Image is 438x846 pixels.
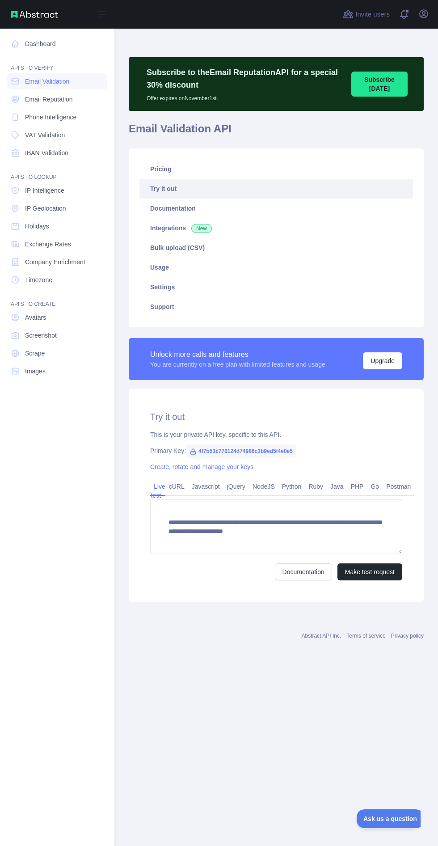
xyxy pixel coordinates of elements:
[11,11,58,18] img: Abstract API
[147,91,342,102] p: Offer expires on November 1st.
[25,113,76,122] span: Phone Intelligence
[25,148,68,157] span: IBAN Validation
[186,444,296,458] span: 4f7b53c770124d74986c3b9ed5f4e0e5
[25,258,85,266] span: Company Enrichment
[25,313,46,322] span: Avatars
[7,54,107,72] div: API'S TO VERIFY
[337,563,402,580] button: Make test request
[129,122,424,143] h1: Email Validation API
[7,145,107,161] a: IBAN Validation
[7,163,107,181] div: API'S TO LOOKUP
[7,327,107,343] a: Screenshot
[305,479,327,494] a: Ruby
[139,277,413,297] a: Settings
[191,224,212,233] span: New
[25,349,45,358] span: Scrape
[25,222,49,231] span: Holidays
[25,240,71,249] span: Exchange Rates
[139,238,413,258] a: Bulk upload (CSV)
[7,363,107,379] a: Images
[346,633,385,639] a: Terms of service
[25,275,52,284] span: Timezone
[25,204,66,213] span: IP Geolocation
[139,159,413,179] a: Pricing
[7,91,107,107] a: Email Reputation
[139,199,413,218] a: Documentation
[139,297,413,317] a: Support
[383,479,414,494] a: Postman
[302,633,341,639] a: Abstract API Inc.
[150,430,402,439] div: This is your private API key, specific to this API.
[7,200,107,216] a: IP Geolocation
[347,479,367,494] a: PHP
[139,258,413,277] a: Usage
[25,95,73,104] span: Email Reputation
[363,352,402,369] button: Upgrade
[25,367,46,376] span: Images
[357,809,420,828] iframe: Toggle Customer Support
[25,331,57,340] span: Screenshot
[139,218,413,238] a: Integrations New
[150,463,253,470] a: Create, rotate and manage your keys
[7,73,107,89] a: Email Validation
[355,9,390,20] span: Invite users
[7,36,107,52] a: Dashboard
[7,182,107,199] a: IP Intelligence
[25,186,64,195] span: IP Intelligence
[7,254,107,270] a: Company Enrichment
[150,479,165,503] a: Live test
[7,309,107,326] a: Avatars
[150,410,402,423] h2: Try it out
[7,236,107,252] a: Exchange Rates
[275,563,332,580] a: Documentation
[150,360,325,369] div: You are currently on a free plan with limited features and usage
[25,131,65,140] span: VAT Validation
[249,479,278,494] a: NodeJS
[391,633,424,639] a: Privacy policy
[25,77,69,86] span: Email Validation
[147,66,342,91] p: Subscribe to the Email Reputation API for a special 30 % discount
[7,127,107,143] a: VAT Validation
[367,479,383,494] a: Go
[7,218,107,234] a: Holidays
[139,179,413,199] a: Try it out
[341,7,392,21] button: Invite users
[7,345,107,361] a: Scrape
[165,479,188,494] a: cURL
[188,479,223,494] a: Javascript
[150,349,325,360] div: Unlock more calls and features
[7,272,107,288] a: Timezone
[7,290,107,308] div: API'S TO CREATE
[150,446,402,455] div: Primary Key:
[7,109,107,125] a: Phone Intelligence
[327,479,347,494] a: Java
[278,479,305,494] a: Python
[351,72,408,97] button: Subscribe [DATE]
[223,479,249,494] a: jQuery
